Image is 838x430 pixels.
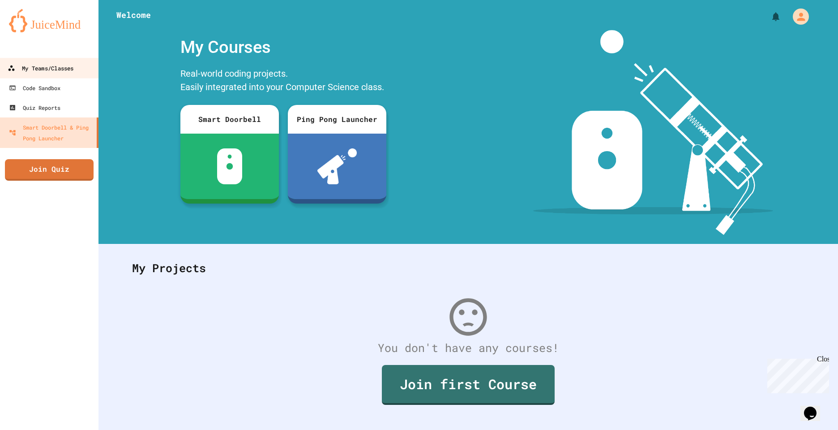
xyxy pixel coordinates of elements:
[123,251,813,286] div: My Projects
[783,6,811,27] div: My Account
[8,63,73,74] div: My Teams/Classes
[9,83,60,93] div: Code Sandbox
[754,9,783,24] div: My Notifications
[123,339,813,356] div: You don't have any courses!
[9,122,93,143] div: Smart Doorbell & Ping Pong Launcher
[4,4,62,57] div: Chat with us now!Close
[317,148,357,184] img: ppl-with-ball.png
[764,355,829,393] iframe: chat widget
[800,394,829,421] iframe: chat widget
[180,105,279,134] div: Smart Doorbell
[533,30,773,235] img: banner-image-my-projects.png
[9,9,90,32] img: logo-orange.svg
[288,105,386,134] div: Ping Pong Launcher
[382,365,555,405] a: Join first Course
[5,159,94,181] a: Join Quiz
[9,102,60,113] div: Quiz Reports
[176,30,391,65] div: My Courses
[217,148,243,184] img: sdb-white.svg
[176,65,391,98] div: Real-world coding projects. Easily integrated into your Computer Science class.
